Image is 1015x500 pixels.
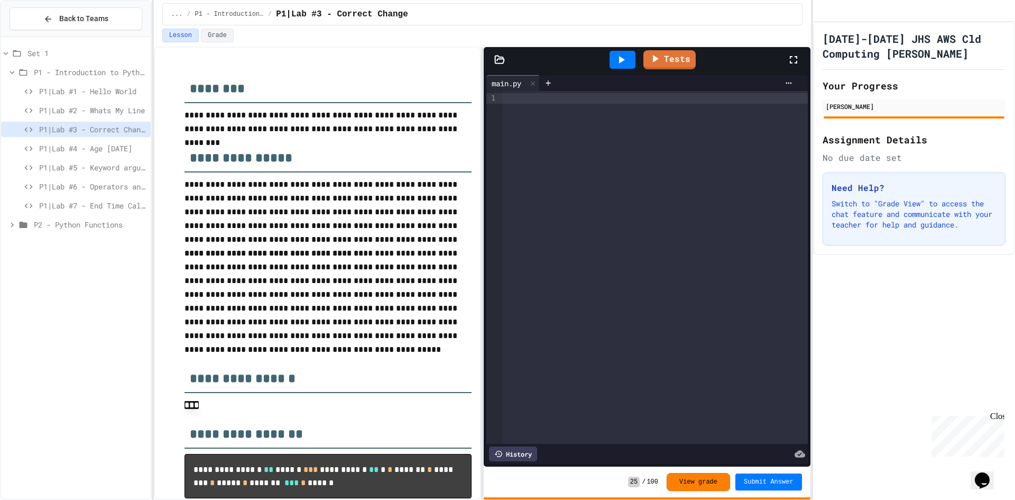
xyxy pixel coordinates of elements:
[201,29,234,42] button: Grade
[486,93,497,104] div: 1
[826,102,1002,111] div: [PERSON_NAME]
[4,4,73,67] div: Chat with us now!Close
[927,412,1004,457] iframe: chat widget
[39,143,146,154] span: P1|Lab #4 - Age [DATE]
[823,78,1005,93] h2: Your Progress
[823,151,1005,164] div: No due date set
[276,8,408,21] span: P1|Lab #3 - Correct Change
[39,181,146,192] span: P1|Lab #6 - Operators and Expressions Lab
[39,105,146,116] span: P1|Lab #2 - Whats My Line
[39,162,146,173] span: P1|Lab #5 - Keyword arguments in print
[628,477,640,487] span: 25
[195,10,264,19] span: P1 - Introduction to Python
[268,10,272,19] span: /
[667,473,730,491] button: View grade
[34,219,146,230] span: P2 - Python Functions
[971,458,1004,489] iframe: chat widget
[486,75,540,91] div: main.py
[171,10,183,19] span: ...
[647,478,658,486] span: 100
[162,29,199,42] button: Lesson
[39,200,146,211] span: P1|Lab #7 - End Time Calculation
[823,31,1005,61] h1: [DATE]-[DATE] JHS AWS Cld Computing [PERSON_NAME]
[39,86,146,97] span: P1|Lab #1 - Hello World
[486,78,527,89] div: main.py
[643,50,696,69] a: Tests
[744,478,793,486] span: Submit Answer
[187,10,190,19] span: /
[823,132,1005,147] h2: Assignment Details
[832,198,996,230] p: Switch to "Grade View" to access the chat feature and communicate with your teacher for help and ...
[735,474,802,490] button: Submit Answer
[34,67,146,78] span: P1 - Introduction to Python
[10,7,142,30] button: Back to Teams
[39,124,146,135] span: P1|Lab #3 - Correct Change
[642,478,645,486] span: /
[59,13,108,24] span: Back to Teams
[832,181,996,194] h3: Need Help?
[27,48,146,59] span: Set 1
[489,447,537,461] div: History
